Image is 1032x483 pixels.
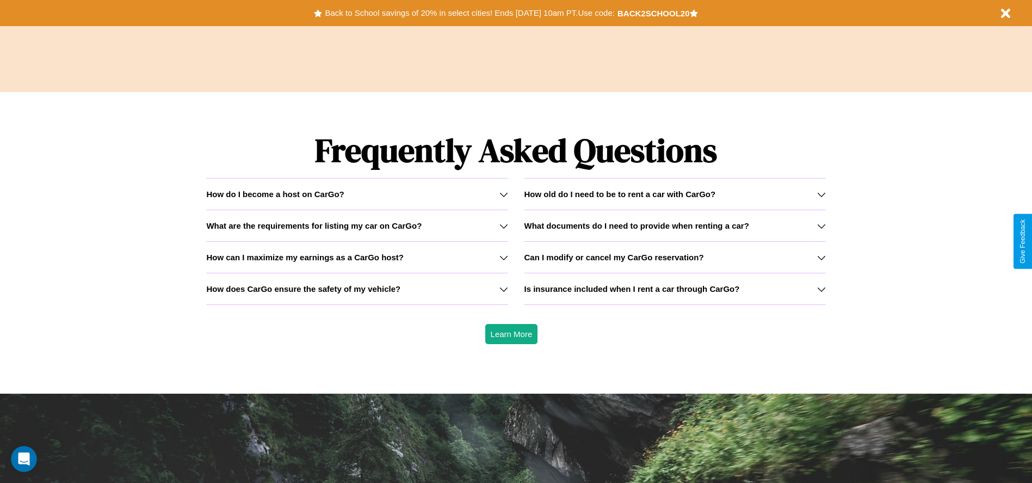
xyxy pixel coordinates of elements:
[524,189,716,199] h3: How old do I need to be to rent a car with CarGo?
[617,9,690,18] b: BACK2SCHOOL20
[206,253,404,262] h3: How can I maximize my earnings as a CarGo host?
[206,123,825,178] h1: Frequently Asked Questions
[485,324,538,344] button: Learn More
[206,221,422,230] h3: What are the requirements for listing my car on CarGo?
[206,284,400,294] h3: How does CarGo ensure the safety of my vehicle?
[11,446,37,472] iframe: Intercom live chat
[524,221,749,230] h3: What documents do I need to provide when renting a car?
[206,189,344,199] h3: How do I become a host on CarGo?
[1019,219,1027,264] div: Give Feedback
[524,284,740,294] h3: Is insurance included when I rent a car through CarGo?
[322,5,617,21] button: Back to School savings of 20% in select cities! Ends [DATE] 10am PT.Use code:
[524,253,704,262] h3: Can I modify or cancel my CarGo reservation?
